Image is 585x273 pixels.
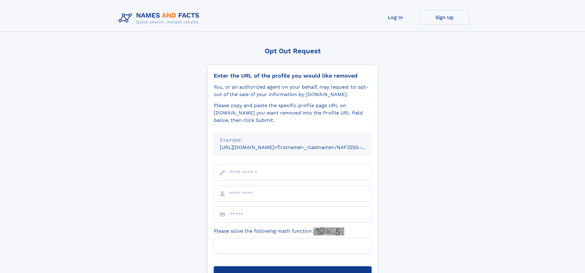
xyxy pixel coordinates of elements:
[214,102,372,124] div: Please copy and paste the specific profile page URL on [DOMAIN_NAME] you want removed into the Pr...
[116,10,205,26] img: Logo Names and Facts
[220,144,383,150] small: [URL][DOMAIN_NAME]<firstname>_<lastname>/NAF325G-xxxxxxxx
[420,10,469,25] a: Sign Up
[220,136,365,144] div: Example:
[207,47,378,55] div: Opt Out Request
[214,83,372,98] div: You, or an authorized agent on your behalf, may request to opt-out of the sale of your informatio...
[214,227,344,235] label: Please solve the following math function:
[371,10,420,25] a: Log In
[214,72,372,79] div: Enter the URL of the profile you would like removed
